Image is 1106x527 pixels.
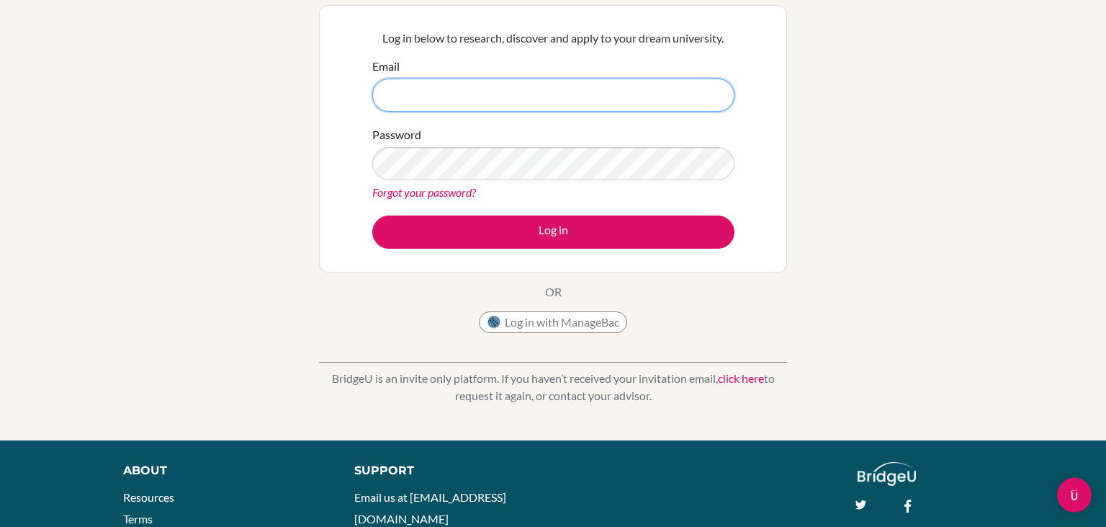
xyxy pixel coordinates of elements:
a: Email us at [EMAIL_ADDRESS][DOMAIN_NAME] [354,490,506,526]
button: Log in with ManageBac [479,311,627,333]
button: Log in [372,216,734,249]
a: click here [718,371,764,385]
a: Resources [123,490,174,504]
div: Open Intercom Messenger [1057,478,1092,513]
div: About [123,462,322,479]
label: Password [372,126,421,143]
a: Terms [123,512,153,526]
p: OR [545,283,562,301]
img: logo_white@2x-f4f0deed5e89b7ecb1c2cc34c3e3d731f90f0f143d5ea2071677605dd97b5244.png [858,462,916,486]
label: Email [372,58,400,75]
div: Support [354,462,538,479]
a: Forgot your password? [372,185,476,199]
p: BridgeU is an invite only platform. If you haven’t received your invitation email, to request it ... [319,370,787,404]
p: Log in below to research, discover and apply to your dream university. [372,30,734,47]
